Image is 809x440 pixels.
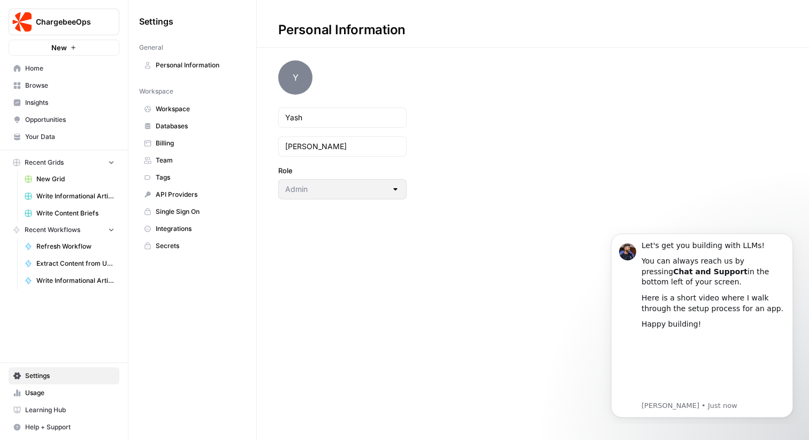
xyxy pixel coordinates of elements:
a: New Grid [20,171,119,188]
p: Message from Steven, sent Just now [47,177,190,187]
a: Settings [9,367,119,384]
span: Insights [25,98,115,107]
span: Y [278,60,312,95]
span: Home [25,64,115,73]
span: Personal Information [156,60,241,70]
span: Settings [139,15,173,28]
a: Databases [139,118,246,135]
a: Browse [9,77,119,94]
a: Opportunities [9,111,119,128]
span: Billing [156,138,241,148]
a: API Providers [139,186,246,203]
a: Team [139,152,246,169]
a: Write Informational Article Body [20,272,119,289]
a: Learning Hub [9,402,119,419]
span: Your Data [25,132,115,142]
a: Your Data [9,128,119,145]
a: Single Sign On [139,203,246,220]
a: Write Informational Articles [20,188,119,205]
span: Help + Support [25,422,115,432]
a: Secrets [139,237,246,254]
span: Extract Content from URL [36,259,115,268]
span: API Providers [156,190,241,199]
span: Tags [156,173,241,182]
span: New Grid [36,174,115,184]
a: Workspace [139,101,246,118]
span: Write Informational Articles [36,191,115,201]
span: Integrations [156,224,241,234]
a: Integrations [139,220,246,237]
span: Secrets [156,241,241,251]
button: Recent Grids [9,155,119,171]
span: Recent Workflows [25,225,80,235]
span: Recent Grids [25,158,64,167]
span: Refresh Workflow [36,242,115,251]
span: Settings [25,371,115,381]
img: ChargebeeOps Logo [12,12,32,32]
span: Write Informational Article Body [36,276,115,285]
a: Billing [139,135,246,152]
button: Workspace: ChargebeeOps [9,9,119,35]
iframe: youtube [47,111,190,175]
a: Extract Content from URL [20,255,119,272]
span: Browse [25,81,115,90]
a: Insights [9,94,119,111]
button: Recent Workflows [9,222,119,238]
span: Team [156,156,241,165]
a: Personal Information [139,57,246,74]
span: Usage [25,388,115,398]
span: Workspace [139,87,173,96]
span: General [139,43,163,52]
span: Opportunities [25,115,115,125]
span: ChargebeeOps [36,17,101,27]
a: Usage [9,384,119,402]
span: Write Content Briefs [36,209,115,218]
a: Write Content Briefs [20,205,119,222]
span: Learning Hub [25,405,115,415]
span: Workspace [156,104,241,114]
button: New [9,40,119,56]
div: Personal Information [257,21,427,38]
label: Role [278,165,407,176]
a: Refresh Workflow [20,238,119,255]
span: Databases [156,121,241,131]
a: Tags [139,169,246,186]
span: Single Sign On [156,207,241,217]
span: New [51,42,67,53]
button: Help + Support [9,419,119,436]
iframe: Intercom notifications message [595,224,809,424]
a: Home [9,60,119,77]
